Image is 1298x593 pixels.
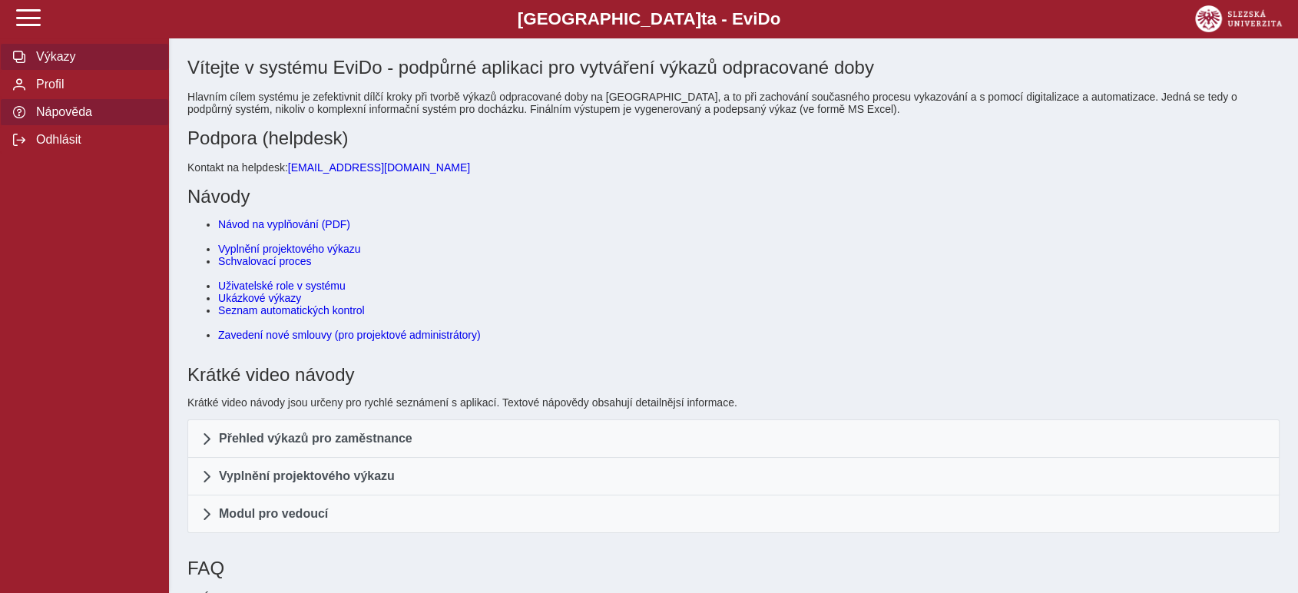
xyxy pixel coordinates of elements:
span: Modul pro vedoucí [219,508,328,520]
span: Odhlásit [31,133,156,147]
span: Přehled výkazů pro zaměstnance [219,432,412,445]
a: Schvalovací proces [218,255,311,267]
a: [EMAIL_ADDRESS][DOMAIN_NAME] [288,161,470,174]
span: Nápověda [31,105,156,119]
h1: Podpora (helpdesk) [187,128,1280,149]
h1: Vítejte v systému EviDo - podpůrné aplikaci pro vytváření výkazů odpracované doby [187,57,1280,78]
a: Seznam automatických kontrol [218,304,365,316]
span: D [757,9,770,28]
span: t [701,9,707,28]
span: Vyplnění projektového výkazu [219,470,395,482]
span: Profil [31,78,156,91]
img: logo_web_su.png [1195,5,1282,32]
h1: Návody [187,186,1280,207]
h1: FAQ [187,558,1280,579]
span: o [770,9,781,28]
h1: Krátké video návody [187,364,1280,386]
a: Ukázkové výkazy [218,292,301,304]
a: Zavedení nové smlouvy (pro projektové administrátory) [218,329,481,341]
a: Vyplnění projektového výkazu [218,243,360,255]
span: Výkazy [31,50,156,64]
p: Krátké video návody jsou určeny pro rychlé seznámení s aplikací. Textové nápovědy obsahují detail... [187,396,1280,409]
a: Návod na vyplňování (PDF) [218,218,350,230]
a: Uživatelské role v systému [218,280,346,292]
b: [GEOGRAPHIC_DATA] a - Evi [46,9,1252,29]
